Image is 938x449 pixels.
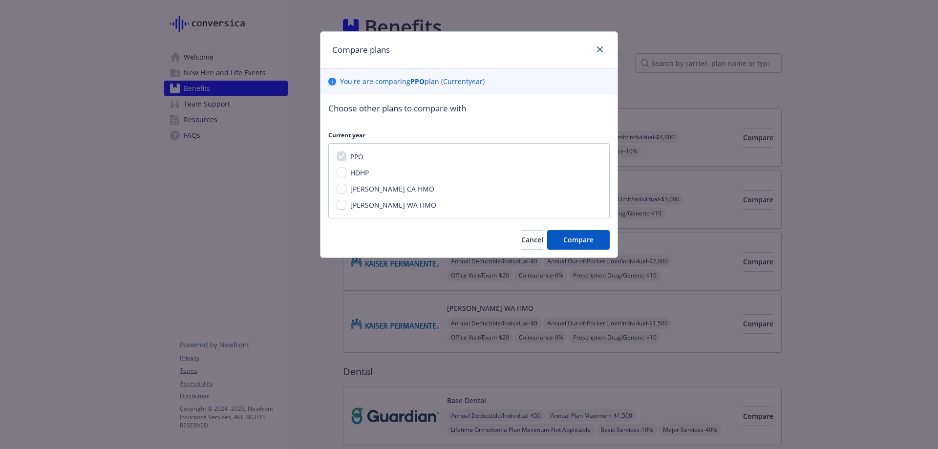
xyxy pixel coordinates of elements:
[332,43,390,56] h1: Compare plans
[410,77,425,86] b: PPO
[594,43,606,55] a: close
[350,168,369,177] span: HDHP
[547,230,610,250] button: Compare
[350,152,363,161] span: PPO
[350,184,434,193] span: [PERSON_NAME] CA HMO
[350,200,436,210] span: [PERSON_NAME] WA HMO
[328,102,610,115] p: Choose other plans to compare with
[328,131,610,139] p: Current year
[563,235,594,244] span: Compare
[340,76,485,86] p: You ' re are comparing plan ( Current year)
[521,230,543,250] button: Cancel
[521,235,543,244] span: Cancel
